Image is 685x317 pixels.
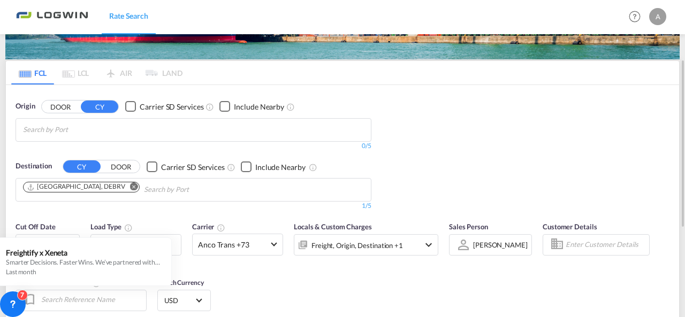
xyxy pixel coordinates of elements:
div: Help [626,7,649,27]
input: Search Reference Name [36,291,146,307]
div: [PERSON_NAME] [473,241,528,249]
div: Carrier SD Services [140,102,203,112]
button: CY [63,160,101,173]
span: Destination [16,161,52,172]
md-tab-item: FCL [11,61,54,84]
span: Anco Trans +73 [198,239,268,250]
div: Freight Origin Destination Factory Stuffing [311,238,403,253]
button: DOOR [102,161,140,173]
input: Chips input. [23,121,125,138]
md-icon: Unchecked: Search for CY (Container Yard) services for all selected carriers.Checked : Search for... [227,163,235,172]
button: CY [81,100,118,113]
span: Rate Search [109,11,148,20]
div: Carrier SD Services [161,162,225,173]
div: Include Nearby [234,102,284,112]
div: Freight Origin Destination Factory Stuffingicon-chevron-down [294,234,438,256]
md-icon: icon-information-outline [124,223,133,232]
span: USD [164,296,194,305]
div: Include Nearby [255,162,306,173]
span: Carrier [192,222,225,231]
div: A [649,8,666,25]
md-select: Select Currency: $ USDUnited States Dollar [163,292,205,308]
md-chips-wrap: Chips container with autocompletion. Enter the text area, type text to search, and then use the u... [21,119,129,138]
input: Chips input. [144,181,246,198]
md-pagination-wrapper: Use the left and right arrow keys to navigate between tabs [11,61,182,84]
span: Sales Person [449,222,488,231]
button: Remove [123,182,139,193]
md-checkbox: Checkbox No Ink [125,101,203,112]
md-icon: Unchecked: Ignores neighbouring ports when fetching rates.Checked : Includes neighbouring ports w... [286,103,295,111]
span: Cut Off Date [16,222,56,231]
div: 1/5 [16,202,371,211]
md-chips-wrap: Chips container. Use arrow keys to select chips. [21,179,250,198]
md-checkbox: Checkbox No Ink [241,161,306,172]
md-checkbox: Checkbox No Ink [219,101,284,112]
md-icon: Unchecked: Search for CY (Container Yard) services for all selected carriers.Checked : Search for... [205,103,214,111]
div: Press delete to remove this chip. [27,182,127,191]
div: Bremerhaven, DEBRV [27,182,125,191]
img: bc73a0e0d8c111efacd525e4c8ad7d32.png [16,5,88,29]
md-checkbox: Checkbox No Ink [147,161,225,172]
span: Load Type [90,222,133,231]
input: Enter Customer Details [566,237,646,253]
span: Origin [16,101,35,112]
md-icon: The selected Trucker/Carrierwill be displayed in the rate results If the rates are from another f... [217,223,225,232]
span: Search Currency [157,279,204,287]
span: Customer Details [543,222,597,231]
div: 0/5 [16,142,371,151]
span: Locals & Custom Charges [294,222,372,231]
md-select: Sales Person: Adrian Morales [472,237,529,252]
button: DOOR [42,100,79,113]
md-icon: Unchecked: Ignores neighbouring ports when fetching rates.Checked : Includes neighbouring ports w... [309,163,317,172]
md-icon: icon-chevron-down [422,238,435,251]
span: Help [626,7,644,26]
